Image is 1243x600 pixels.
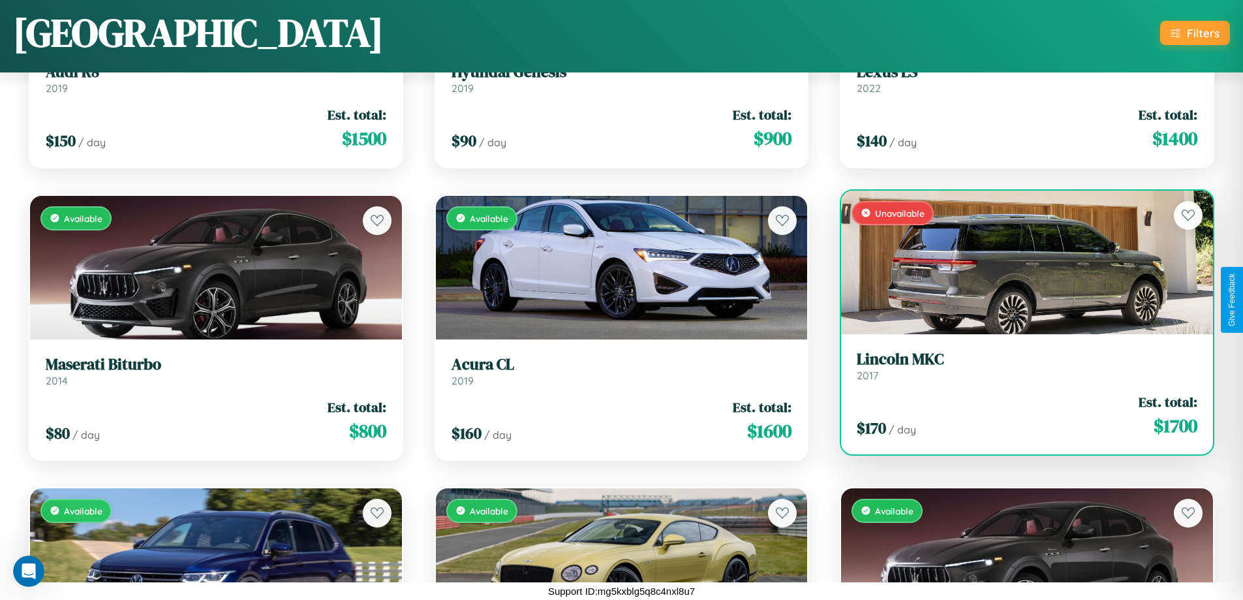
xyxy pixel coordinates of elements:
span: $ 1600 [747,418,791,444]
h3: Lexus LS [857,63,1197,82]
h3: Hyundai Genesis [452,63,792,82]
a: Lincoln MKC2017 [857,350,1197,382]
span: $ 80 [46,422,70,444]
span: Available [64,213,102,224]
span: $ 170 [857,417,886,439]
span: $ 800 [349,418,386,444]
span: $ 90 [452,130,476,151]
a: Lexus LS2022 [857,63,1197,95]
h3: Maserati Biturbo [46,355,386,374]
span: / day [479,136,506,149]
span: $ 140 [857,130,887,151]
h3: Lincoln MKC [857,350,1197,369]
a: Acura CL2019 [452,355,792,387]
h1: [GEOGRAPHIC_DATA] [13,6,384,59]
span: / day [484,428,512,441]
span: 2019 [452,82,474,95]
span: $ 150 [46,130,76,151]
span: / day [78,136,106,149]
p: Support ID: mg5kxblg5q8c4nxl8u7 [548,582,695,600]
span: / day [72,428,100,441]
div: Give Feedback [1227,274,1236,326]
div: Filters [1187,26,1220,40]
span: $ 160 [452,422,482,444]
h3: Acura CL [452,355,792,374]
span: Est. total: [733,105,791,124]
span: 2022 [857,82,881,95]
span: Est. total: [328,105,386,124]
span: 2017 [857,369,878,382]
span: / day [889,136,917,149]
iframe: Intercom live chat [13,556,44,587]
a: Maserati Biturbo2014 [46,355,386,387]
span: Est. total: [328,398,386,417]
a: Audi R82019 [46,63,386,95]
button: Filters [1160,21,1230,45]
span: Est. total: [1139,105,1197,124]
span: 2019 [452,374,474,387]
span: $ 1700 [1154,413,1197,439]
span: 2019 [46,82,68,95]
h3: Audi R8 [46,63,386,82]
span: Available [875,505,913,516]
span: $ 900 [754,125,791,151]
span: / day [889,423,916,436]
span: $ 1400 [1152,125,1197,151]
span: 2014 [46,374,68,387]
a: Hyundai Genesis2019 [452,63,792,95]
span: Unavailable [875,208,925,219]
span: Available [64,505,102,516]
span: Est. total: [1139,392,1197,411]
span: Est. total: [733,398,791,417]
span: $ 1500 [342,125,386,151]
span: Available [470,213,508,224]
span: Available [470,505,508,516]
